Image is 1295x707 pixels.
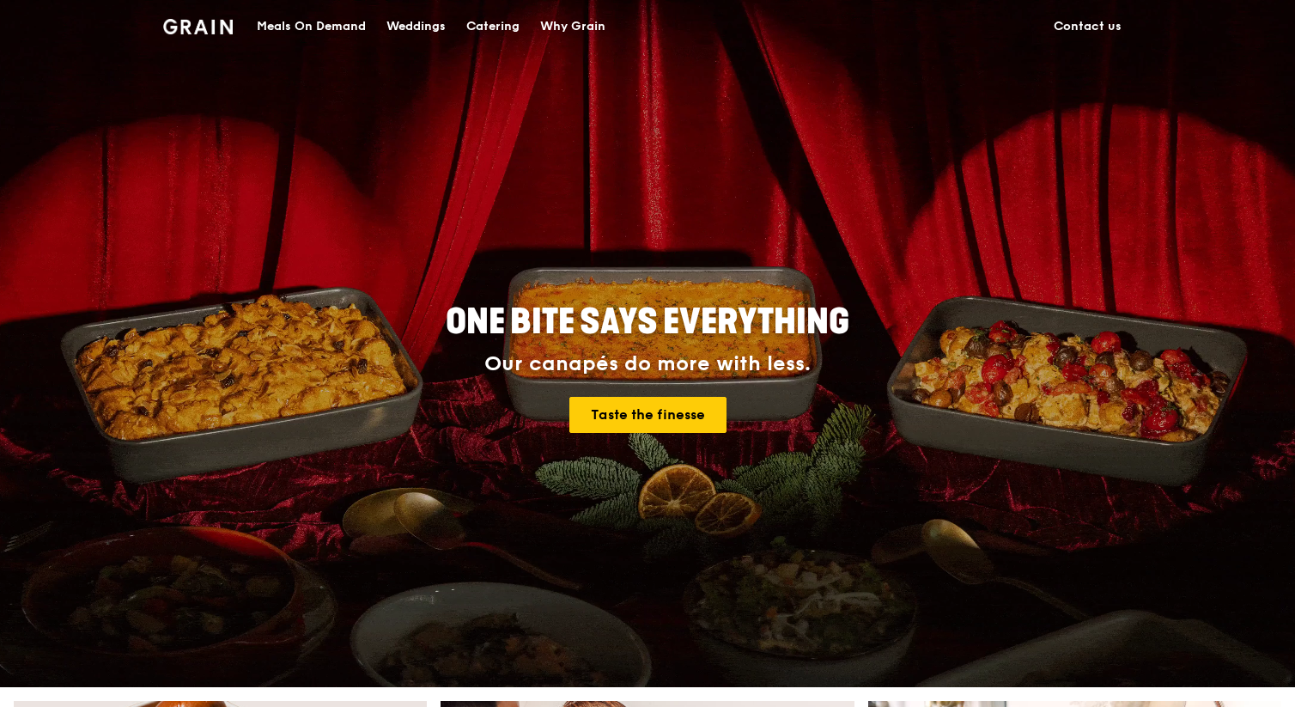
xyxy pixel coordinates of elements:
[163,19,233,34] img: Grain
[446,302,849,343] span: ONE BITE SAYS EVERYTHING
[257,1,366,52] div: Meals On Demand
[530,1,616,52] a: Why Grain
[456,1,530,52] a: Catering
[1043,1,1132,52] a: Contact us
[338,352,957,376] div: Our canapés do more with less.
[386,1,446,52] div: Weddings
[466,1,520,52] div: Catering
[376,1,456,52] a: Weddings
[540,1,605,52] div: Why Grain
[569,397,727,433] a: Taste the finesse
